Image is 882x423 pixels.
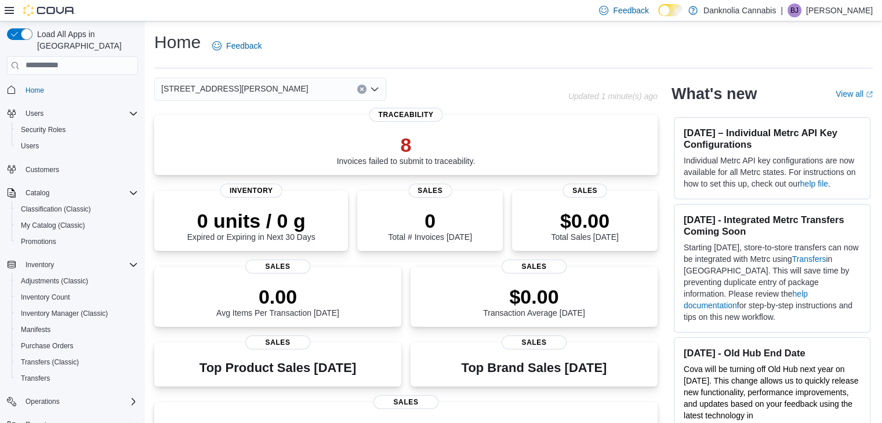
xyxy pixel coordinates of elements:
[684,127,861,150] h3: [DATE] – Individual Metrc API Key Configurations
[12,201,143,217] button: Classification (Classic)
[2,105,143,122] button: Users
[21,258,138,272] span: Inventory
[21,258,59,272] button: Inventory
[12,273,143,289] button: Adjustments (Classic)
[357,85,366,94] button: Clear input
[672,85,757,103] h2: What's new
[216,285,339,308] p: 0.00
[16,235,138,249] span: Promotions
[187,209,315,242] div: Expired or Expiring in Next 30 Days
[16,307,112,320] a: Inventory Manager (Classic)
[836,89,873,99] a: View allExternal link
[787,3,801,17] div: Barbara Jobat
[16,123,138,137] span: Security Roles
[12,370,143,386] button: Transfers
[2,393,143,410] button: Operations
[2,82,143,99] button: Home
[16,290,75,304] a: Inventory Count
[26,188,49,198] span: Catalog
[199,361,356,375] h3: Top Product Sales [DATE]
[21,276,88,286] span: Adjustments (Classic)
[21,374,50,383] span: Transfers
[800,179,828,188] a: help file
[658,4,683,16] input: Dark Mode
[16,123,70,137] a: Security Roles
[21,107,48,121] button: Users
[483,285,585,308] p: $0.00
[21,163,64,177] a: Customers
[12,289,143,305] button: Inventory Count
[462,361,607,375] h3: Top Brand Sales [DATE]
[21,221,85,230] span: My Catalog (Classic)
[216,285,339,318] div: Avg Items Per Transaction [DATE]
[16,202,138,216] span: Classification (Classic)
[684,242,861,323] p: Starting [DATE], store-to-store transfers can now be integrated with Metrc using in [GEOGRAPHIC_D...
[337,133,476,166] div: Invoices failed to submit to traceability.
[684,155,861,189] p: Individual Metrc API key configurations are now available for all Metrc states. For instructions ...
[12,354,143,370] button: Transfers (Classic)
[12,138,143,154] button: Users
[21,309,108,318] span: Inventory Manager (Classic)
[658,16,659,17] span: Dark Mode
[26,397,60,406] span: Operations
[408,184,452,198] span: Sales
[502,260,567,274] span: Sales
[32,28,138,52] span: Load All Apps in [GEOGRAPHIC_DATA]
[16,323,55,337] a: Manifests
[21,186,138,200] span: Catalog
[12,234,143,250] button: Promotions
[790,3,798,17] span: BJ
[16,355,138,369] span: Transfers (Classic)
[16,290,138,304] span: Inventory Count
[26,260,54,269] span: Inventory
[23,5,75,16] img: Cova
[337,133,476,156] p: 8
[866,91,873,98] svg: External link
[16,339,138,353] span: Purchase Orders
[154,31,201,54] h1: Home
[16,371,55,385] a: Transfers
[12,322,143,338] button: Manifests
[12,217,143,234] button: My Catalog (Classic)
[703,3,776,17] p: Danknolia Cannabis
[21,358,79,367] span: Transfers (Classic)
[16,274,93,288] a: Adjustments (Classic)
[684,347,861,359] h3: [DATE] - Old Hub End Date
[21,186,54,200] button: Catalog
[2,257,143,273] button: Inventory
[26,86,44,95] span: Home
[16,139,138,153] span: Users
[16,218,138,232] span: My Catalog (Classic)
[16,202,96,216] a: Classification (Classic)
[21,395,138,409] span: Operations
[551,209,618,232] p: $0.00
[792,254,826,264] a: Transfers
[806,3,873,17] p: [PERSON_NAME]
[684,214,861,237] h3: [DATE] - Integrated Metrc Transfers Coming Soon
[568,92,658,101] p: Updated 1 minute(s) ago
[388,209,471,232] p: 0
[16,139,43,153] a: Users
[16,235,61,249] a: Promotions
[26,165,59,174] span: Customers
[26,109,43,118] span: Users
[373,395,438,409] span: Sales
[16,371,138,385] span: Transfers
[16,355,84,369] a: Transfers (Classic)
[16,323,138,337] span: Manifests
[551,209,618,242] div: Total Sales [DATE]
[21,83,49,97] a: Home
[16,218,90,232] a: My Catalog (Classic)
[563,184,607,198] span: Sales
[21,325,50,334] span: Manifests
[21,205,91,214] span: Classification (Classic)
[483,285,585,318] div: Transaction Average [DATE]
[12,305,143,322] button: Inventory Manager (Classic)
[12,338,143,354] button: Purchase Orders
[2,185,143,201] button: Catalog
[245,336,310,349] span: Sales
[245,260,310,274] span: Sales
[21,125,66,134] span: Security Roles
[21,83,138,97] span: Home
[2,161,143,178] button: Customers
